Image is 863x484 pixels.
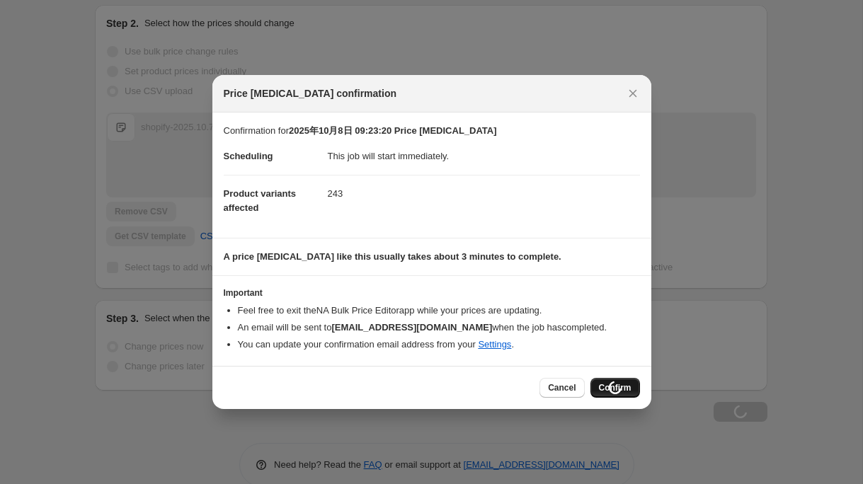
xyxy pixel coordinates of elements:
dd: This job will start immediately. [328,138,640,175]
button: Close [623,83,643,103]
dd: 243 [328,175,640,212]
span: Product variants affected [224,188,297,213]
span: Scheduling [224,151,273,161]
li: Feel free to exit the NA Bulk Price Editor app while your prices are updating. [238,304,640,318]
span: Cancel [548,382,576,393]
b: A price [MEDICAL_DATA] like this usually takes about 3 minutes to complete. [224,251,561,262]
a: Settings [478,339,511,350]
b: [EMAIL_ADDRESS][DOMAIN_NAME] [331,322,492,333]
span: Price [MEDICAL_DATA] confirmation [224,86,397,100]
li: An email will be sent to when the job has completed . [238,321,640,335]
b: 2025年10月8日 09:23:20 Price [MEDICAL_DATA] [289,125,497,136]
p: Confirmation for [224,124,640,138]
li: You can update your confirmation email address from your . [238,338,640,352]
h3: Important [224,287,640,299]
button: Cancel [539,378,584,398]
